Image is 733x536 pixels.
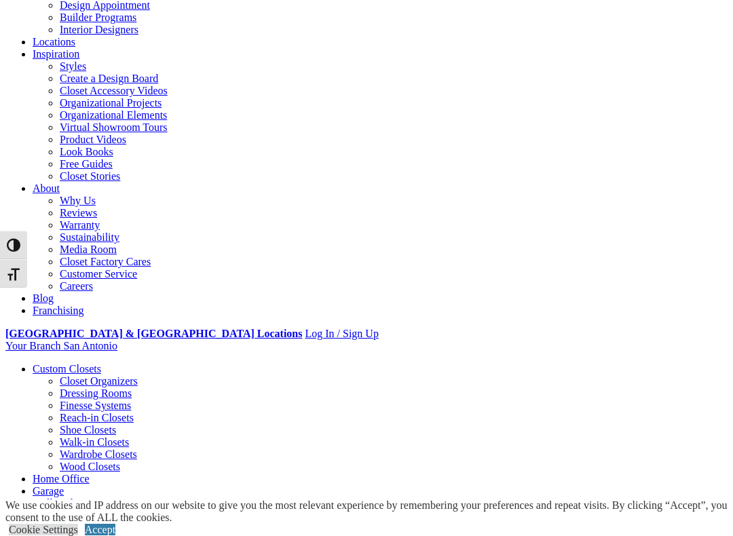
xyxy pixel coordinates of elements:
a: Virtual Showroom Tours [60,121,168,133]
a: Careers [60,280,93,292]
a: Garage [33,485,64,497]
div: We use cookies and IP address on our website to give you the most relevant experience by remember... [5,499,733,524]
a: Interior Designers [60,24,138,35]
a: Wardrobe Closets [60,448,137,460]
a: Closet Organizers [60,375,138,387]
a: Franchising [33,305,84,316]
a: Styles [60,60,86,72]
a: Customer Service [60,268,137,280]
a: Warranty [60,219,100,231]
a: Product Videos [60,134,126,145]
a: Home Office [33,473,90,484]
a: Builder Programs [60,12,136,23]
a: Closet Factory Cares [60,256,151,267]
a: Look Books [60,146,113,157]
a: Cookie Settings [9,524,78,535]
a: Inspiration [33,48,79,60]
a: Blog [33,292,54,304]
a: Accept [85,524,115,535]
a: Custom Closets [33,363,101,375]
a: Walk-in Closets [60,436,129,448]
a: Wall Beds [33,497,77,509]
a: Media Room [60,244,117,255]
a: Free Guides [60,158,113,170]
a: Sustainability [60,231,119,243]
a: Reviews [60,207,97,218]
a: Locations [33,36,75,47]
a: Why Us [60,195,96,206]
a: Log In / Sign Up [305,328,378,339]
a: Organizational Elements [60,109,167,121]
span: Your Branch [5,340,60,351]
a: Wood Closets [60,461,120,472]
a: Dressing Rooms [60,387,132,399]
a: Closet Accessory Videos [60,85,168,96]
a: Shoe Closets [60,424,116,436]
a: [GEOGRAPHIC_DATA] & [GEOGRAPHIC_DATA] Locations [5,328,302,339]
a: About [33,183,60,194]
a: Your Branch San Antonio [5,340,117,351]
a: Organizational Projects [60,97,162,109]
a: Create a Design Board [60,73,158,84]
a: Closet Stories [60,170,120,182]
a: Finesse Systems [60,400,131,411]
span: San Antonio [63,340,117,351]
a: Reach-in Closets [60,412,134,423]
